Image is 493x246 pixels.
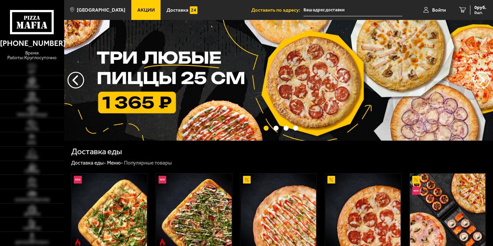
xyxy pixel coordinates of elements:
button: предыдущий [473,72,490,88]
span: Доставить по адресу: [251,8,304,13]
a: Доставка еды- [71,160,106,166]
img: 15daf4d41897b9f0e9f617042186c801.svg [190,6,197,14]
span: [GEOGRAPHIC_DATA] [77,8,125,13]
button: следующий [67,72,84,88]
span: 0 шт. [474,11,486,15]
input: Ваш адрес доставки [304,4,402,16]
button: точки переключения [293,126,298,131]
img: Новинка [412,187,420,194]
img: Акционный [412,176,420,184]
span: 0 руб. [474,5,486,10]
span: Войти [432,8,446,13]
img: Акционный [327,176,335,184]
button: точки переключения [274,126,279,131]
button: точки переключения [264,126,269,131]
h1: Доставка еды [71,148,122,156]
span: Акции [137,8,155,13]
img: Острое блюдо [74,238,81,246]
img: Острое блюдо [159,238,166,246]
div: Популярные товары [124,160,172,166]
span: Доставка [167,8,188,13]
button: точки переключения [284,126,289,131]
a: Меню- [107,160,123,166]
img: Акционный [243,176,251,184]
img: Новинка [159,176,166,184]
img: Новинка [74,176,81,184]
